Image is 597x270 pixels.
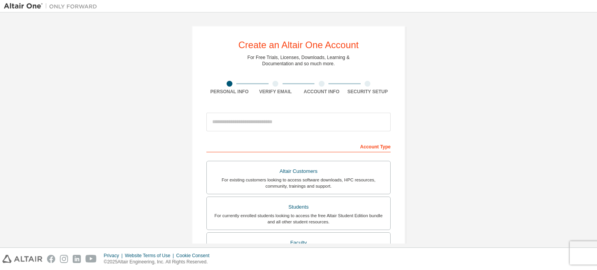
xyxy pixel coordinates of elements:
div: Altair Customers [211,166,386,177]
div: Students [211,202,386,213]
img: youtube.svg [86,255,97,263]
div: Account Info [298,89,345,95]
img: altair_logo.svg [2,255,42,263]
div: Website Terms of Use [125,253,176,259]
div: Faculty [211,237,386,248]
div: Verify Email [253,89,299,95]
p: © 2025 Altair Engineering, Inc. All Rights Reserved. [104,259,214,265]
div: Security Setup [345,89,391,95]
img: instagram.svg [60,255,68,263]
img: facebook.svg [47,255,55,263]
div: Privacy [104,253,125,259]
div: Create an Altair One Account [238,40,359,50]
img: linkedin.svg [73,255,81,263]
div: Personal Info [206,89,253,95]
div: For currently enrolled students looking to access the free Altair Student Edition bundle and all ... [211,213,386,225]
div: Account Type [206,140,391,152]
div: For existing customers looking to access software downloads, HPC resources, community, trainings ... [211,177,386,189]
div: Cookie Consent [176,253,214,259]
div: For Free Trials, Licenses, Downloads, Learning & Documentation and so much more. [248,54,350,67]
img: Altair One [4,2,101,10]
